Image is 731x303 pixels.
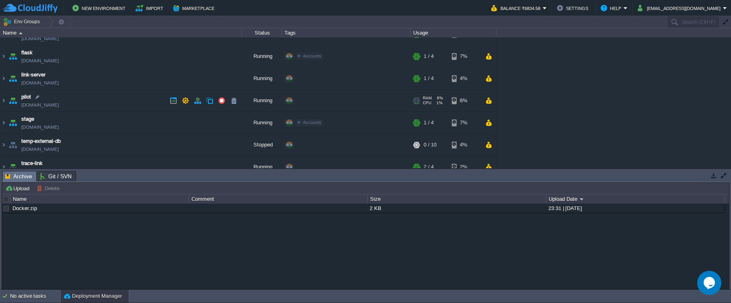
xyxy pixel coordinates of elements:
[21,49,33,57] a: flask
[424,134,437,156] div: 0 / 10
[242,112,282,134] div: Running
[424,68,434,89] div: 1 / 4
[7,134,19,156] img: AMDAwAAAACH5BAEAAAAALAAAAAABAAEAAAICRAEAOw==
[452,156,478,178] div: 2%
[697,271,723,295] iframe: chat widget
[21,123,59,131] a: [DOMAIN_NAME]
[136,3,166,13] button: Import
[638,3,723,13] button: [EMAIL_ADDRESS][DOMAIN_NAME]
[40,171,72,181] span: Git / SVN
[21,159,43,167] a: trace-link
[7,156,19,178] img: AMDAwAAAACH5BAEAAAAALAAAAAABAAEAAAICRAEAOw==
[5,185,32,192] button: Upload
[21,115,34,123] a: stage
[0,156,7,178] img: AMDAwAAAACH5BAEAAAAALAAAAAABAAEAAAICRAEAOw==
[10,290,60,303] div: No active tasks
[7,90,19,111] img: AMDAwAAAACH5BAEAAAAALAAAAAABAAEAAAICRAEAOw==
[546,204,724,213] div: 23:31 | [DATE]
[242,134,282,156] div: Stopped
[368,194,546,204] div: Size
[557,3,591,13] button: Settings
[64,292,122,300] button: Deployment Manager
[5,171,32,181] span: Archive
[21,57,59,65] a: [DOMAIN_NAME]
[0,134,7,156] img: AMDAwAAAACH5BAEAAAAALAAAAAABAAEAAAICRAEAOw==
[434,101,443,105] span: 1%
[452,134,478,156] div: 4%
[452,68,478,89] div: 4%
[601,3,624,13] button: Help
[3,3,58,13] img: CloudJiffy
[1,28,241,37] div: Name
[435,96,443,101] span: 6%
[242,28,282,37] div: Status
[452,90,478,111] div: 6%
[21,145,59,153] a: [DOMAIN_NAME]
[424,156,434,178] div: 2 / 4
[7,68,19,89] img: AMDAwAAAACH5BAEAAAAALAAAAAABAAEAAAICRAEAOw==
[547,194,725,204] div: Upload Date
[21,101,59,109] a: [DOMAIN_NAME]
[303,54,321,58] span: Accounts
[21,35,59,43] a: [DOMAIN_NAME]
[72,3,128,13] button: New Environment
[424,112,434,134] div: 1 / 4
[0,90,7,111] img: AMDAwAAAACH5BAEAAAAALAAAAAABAAEAAAICRAEAOw==
[173,3,217,13] button: Marketplace
[7,112,19,134] img: AMDAwAAAACH5BAEAAAAALAAAAAABAAEAAAICRAEAOw==
[242,90,282,111] div: Running
[21,79,59,87] a: [DOMAIN_NAME]
[242,68,282,89] div: Running
[19,32,23,34] img: AMDAwAAAACH5BAEAAAAALAAAAAABAAEAAAICRAEAOw==
[242,156,282,178] div: Running
[242,45,282,67] div: Running
[189,194,367,204] div: Comment
[368,204,546,213] div: 2 KB
[0,112,7,134] img: AMDAwAAAACH5BAEAAAAALAAAAAABAAEAAAICRAEAOw==
[491,3,543,13] button: Balance ₹6834.58
[0,68,7,89] img: AMDAwAAAACH5BAEAAAAALAAAAAABAAEAAAICRAEAOw==
[282,28,410,37] div: Tags
[452,45,478,67] div: 7%
[3,16,43,27] button: Env Groups
[21,167,59,175] a: [DOMAIN_NAME]
[11,194,189,204] div: Name
[423,96,432,101] span: RAM
[424,45,434,67] div: 1 / 4
[411,28,496,37] div: Usage
[423,101,431,105] span: CPU
[21,71,45,79] a: link-server
[7,45,19,67] img: AMDAwAAAACH5BAEAAAAALAAAAAABAAEAAAICRAEAOw==
[0,45,7,67] img: AMDAwAAAACH5BAEAAAAALAAAAAABAAEAAAICRAEAOw==
[21,93,31,101] a: pilot
[37,185,62,192] button: Delete
[21,137,61,145] a: temp-external-db
[12,205,37,211] a: Docker.zip
[303,120,321,125] span: Accounts
[452,112,478,134] div: 7%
